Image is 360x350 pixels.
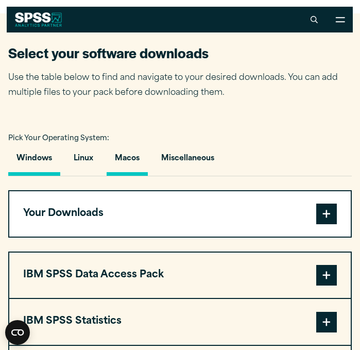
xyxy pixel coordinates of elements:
[9,299,351,344] button: IBM SPSS Statistics
[5,320,30,345] button: Open CMP widget
[8,44,352,62] h2: Select your software downloads
[8,71,352,101] p: Use the table below to find and navigate to your desired downloads. You can add multiple files to...
[15,12,62,27] img: SPSS White Logo
[9,253,351,298] button: IBM SPSS Data Access Pack
[8,135,109,142] span: Pick Your Operating System:
[65,146,101,176] button: Linux
[8,146,60,176] button: Windows
[9,191,351,237] button: Your Downloads
[107,146,148,176] button: Macos
[153,146,222,176] button: Miscellaneous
